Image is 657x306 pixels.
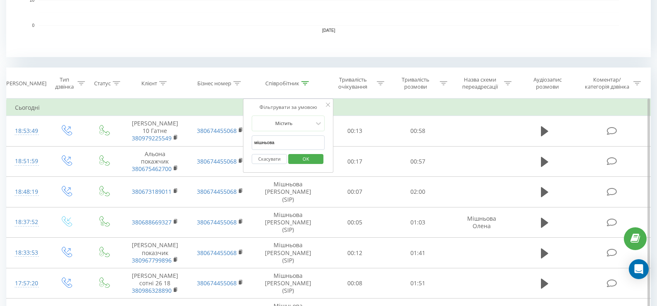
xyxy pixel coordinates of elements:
div: [PERSON_NAME] [5,80,46,87]
a: 380674455068 [197,218,237,226]
button: Скасувати [252,154,287,164]
div: 18:33:53 [15,245,39,261]
a: 380674455068 [197,279,237,287]
a: 380979225549 [132,134,172,142]
div: Open Intercom Messenger [629,259,649,279]
div: 17:57:20 [15,275,39,292]
td: 01:51 [386,268,449,299]
a: 380673189011 [132,188,172,195]
td: [PERSON_NAME] сотні 26 18 [122,268,188,299]
td: Мішньова [PERSON_NAME] (SIP) [253,207,323,238]
td: [PERSON_NAME] показчик [122,238,188,268]
td: Мішньова [PERSON_NAME] (SIP) [253,177,323,207]
div: Фільтрувати за умовою [252,103,325,111]
a: 380986328890 [132,287,172,294]
td: 01:41 [386,238,449,268]
a: 380967799896 [132,256,172,264]
div: Співробітник [265,80,299,87]
td: 00:12 [323,238,386,268]
td: Сьогодні [7,99,651,116]
div: Тривалість розмови [394,76,438,90]
div: Аудіозапис розмови [522,76,573,90]
a: 380674455068 [197,157,237,165]
div: 18:53:49 [15,123,39,139]
div: 18:48:19 [15,184,39,200]
div: Тип дзвінка [54,76,75,90]
a: 380674455068 [197,249,237,257]
a: 380688669327 [132,218,172,226]
td: 00:17 [323,146,386,177]
text: 0 [32,23,34,28]
div: Коментар/категорія дзвінка [583,76,631,90]
button: OK [288,154,323,164]
td: Альона покажчик [122,146,188,177]
td: 02:00 [386,177,449,207]
td: 00:13 [323,116,386,147]
a: 380675462700 [132,165,172,173]
a: 380674455068 [197,127,237,135]
div: Статус [94,80,111,87]
text: [DATE] [322,28,335,33]
td: [PERSON_NAME] 10 Гатне [122,116,188,147]
div: Бізнес номер [197,80,231,87]
a: 380674455068 [197,188,237,195]
td: 00:58 [386,116,449,147]
div: 18:37:52 [15,214,39,230]
span: OK [294,152,318,165]
td: Мішньова [PERSON_NAME] (SIP) [253,238,323,268]
td: Мішньова [PERSON_NAME] (SIP) [253,268,323,299]
td: 01:03 [386,207,449,238]
td: 00:08 [323,268,386,299]
div: Назва схеми переадресації [458,76,502,90]
div: Тривалість очікування [331,76,375,90]
td: 00:57 [386,146,449,177]
div: Клієнт [141,80,157,87]
td: Мішньова Олена [449,207,514,238]
div: 18:51:59 [15,153,39,169]
input: Введіть значення [252,135,325,150]
td: 00:05 [323,207,386,238]
td: 00:07 [323,177,386,207]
